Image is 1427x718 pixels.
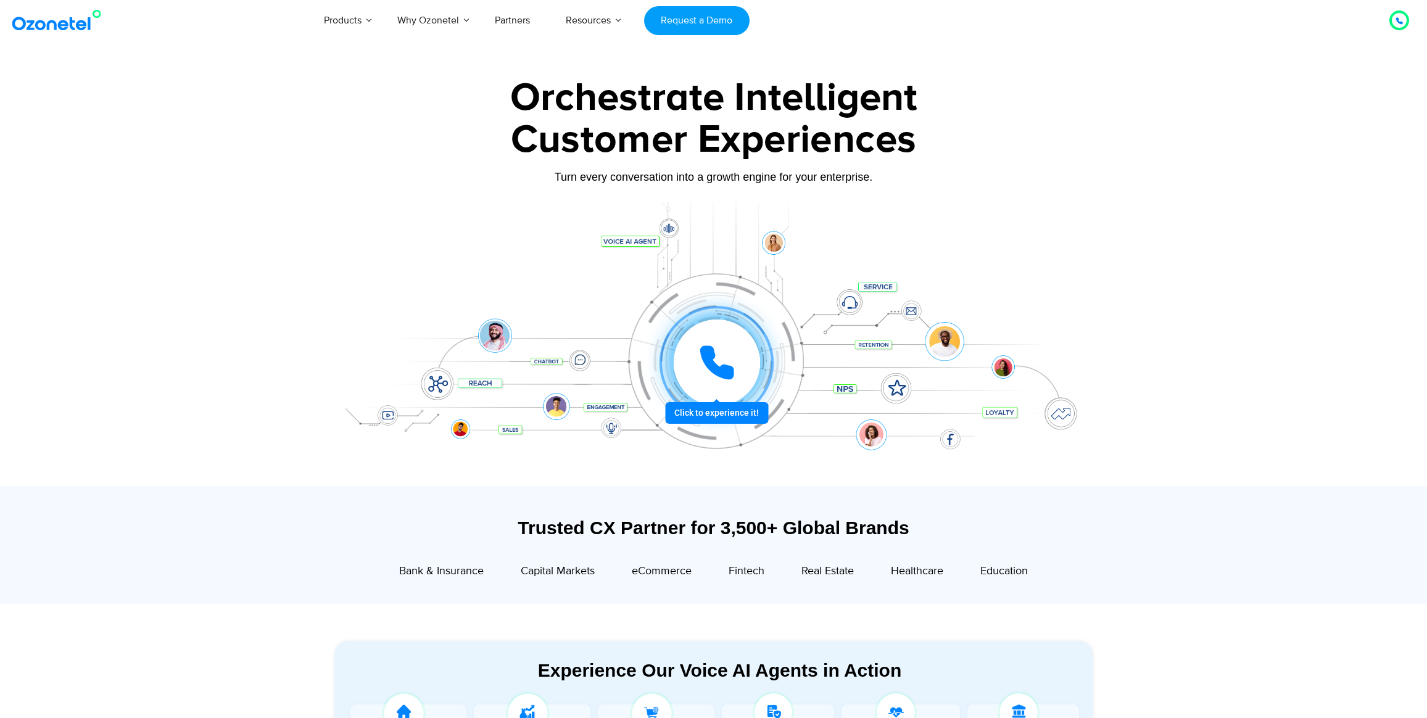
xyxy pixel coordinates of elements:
[399,564,484,578] span: Bank & Insurance
[521,563,595,583] a: Capital Markets
[891,564,943,578] span: Healthcare
[980,563,1028,583] a: Education
[980,564,1028,578] span: Education
[632,564,692,578] span: eCommerce
[729,564,764,578] span: Fintech
[801,563,854,583] a: Real Estate
[328,170,1099,184] div: Turn every conversation into a growth engine for your enterprise.
[729,563,764,583] a: Fintech
[328,78,1099,118] div: Orchestrate Intelligent
[801,564,854,578] span: Real Estate
[521,564,595,578] span: Capital Markets
[334,517,1093,538] div: Trusted CX Partner for 3,500+ Global Brands
[399,563,484,583] a: Bank & Insurance
[632,563,692,583] a: eCommerce
[644,6,750,35] a: Request a Demo
[347,659,1093,681] div: Experience Our Voice AI Agents in Action
[328,110,1099,170] div: Customer Experiences
[891,563,943,583] a: Healthcare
